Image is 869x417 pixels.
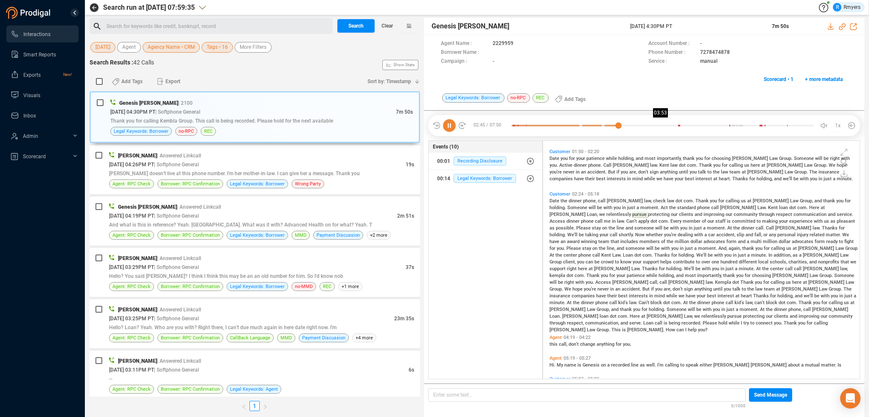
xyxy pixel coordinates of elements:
span: Group. [794,169,809,175]
span: [PERSON_NAME] [607,198,644,204]
span: com. [684,198,695,204]
button: Export [152,75,185,88]
span: of [702,218,707,224]
span: in [622,205,627,210]
span: us [744,162,751,168]
span: will [655,225,664,231]
span: Inbox [23,113,36,119]
span: line [617,225,625,231]
span: for [749,176,757,182]
span: interests [607,176,627,182]
span: member [683,218,702,224]
span: [DATE] 04:19PM PT [109,213,154,219]
span: at [747,198,753,204]
span: Thank you for calling Kembla Group. This call is being recorded. Please hold for the next available [110,118,333,124]
span: improving [704,212,726,217]
span: Loan, [587,212,599,217]
span: pursue [632,212,648,218]
span: law [670,162,679,168]
span: Date [549,156,561,161]
span: apply [638,218,650,224]
span: moment. [640,205,661,210]
img: prodigal-logo [6,7,53,19]
span: Can't [626,218,638,224]
span: be [824,156,830,161]
button: Add Tags [107,75,148,88]
div: Genesis [PERSON_NAME]| 2100[DATE] 04:30PM PT| Softphone General7m 50sThank you for calling Kembla... [90,91,420,143]
span: just [694,225,703,231]
span: in [627,176,632,182]
span: me [604,218,612,224]
span: through [759,212,776,217]
span: the [561,198,569,204]
span: you [614,205,622,210]
span: dot [679,162,687,168]
li: Interactions [6,25,78,42]
span: com. [659,218,670,224]
button: 00:14Legal Keywords: Borrower [429,170,542,187]
span: Scorecard [23,154,46,160]
span: [PERSON_NAME] [118,153,157,159]
span: are, [629,169,638,175]
span: for [569,156,576,161]
span: just [824,176,833,182]
span: And what is this in reference? Yeah. [GEOGRAPHIC_DATA]. What was it with? Advanced Health on for ... [109,222,372,228]
span: as [830,218,837,224]
li: Visuals [6,87,78,104]
span: Agent: RPC Check [112,180,151,188]
span: sign [650,169,660,175]
span: | 2100 [178,100,193,106]
span: the [733,225,741,231]
span: check [653,198,667,204]
span: dinner [574,162,588,168]
span: Someone [567,205,589,210]
span: Agent [122,42,136,53]
span: [PERSON_NAME] [613,162,650,168]
span: for [722,162,729,168]
span: Exports [23,72,41,78]
span: and [636,156,645,161]
span: [DATE] [95,42,110,53]
a: Inbox [11,107,72,124]
span: interest [695,176,713,182]
span: At [727,225,733,231]
span: with [603,205,614,210]
button: Agent [117,42,141,53]
span: with [670,225,680,231]
span: Add Tags [121,75,143,88]
li: Smart Reports [6,46,78,63]
span: Call [766,225,775,231]
span: team [729,169,742,175]
span: experience [789,218,814,224]
span: Interactions [23,31,50,37]
span: be [793,176,800,182]
span: at [761,162,767,168]
span: will [589,205,597,210]
span: Group. [814,162,829,168]
span: companies [549,176,574,182]
span: [PERSON_NAME] doesn't live at this phone number. I'm her mother-in-law. I can give her a message.... [109,171,360,176]
span: law, [644,198,653,204]
span: [PERSON_NAME] [747,169,785,175]
span: their [585,176,596,182]
span: +2 more [367,231,391,240]
span: Group, [800,198,814,204]
span: have [664,176,675,182]
span: Admin [23,133,38,139]
span: Agency Name • CRM [148,42,195,53]
span: don't [638,169,650,175]
span: | Softphone General [155,109,200,115]
span: law. [617,218,626,224]
span: for [718,198,726,204]
div: Rmyers [833,3,861,11]
span: we [599,212,606,217]
span: [PERSON_NAME] [753,198,790,204]
span: you [836,198,845,204]
button: Show Stats [382,60,418,70]
span: patience [586,156,606,161]
span: an [581,169,587,175]
button: Sort by: Timestamp [362,75,420,88]
span: Smart Reports [23,52,56,58]
span: your [779,218,789,224]
span: com. [797,205,809,210]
